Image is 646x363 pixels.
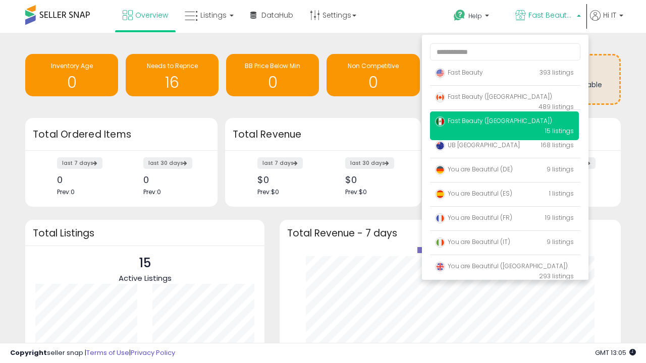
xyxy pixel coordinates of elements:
h1: 16 [131,74,213,91]
span: UB [GEOGRAPHIC_DATA] [435,141,520,149]
span: Fast Beauty ([GEOGRAPHIC_DATA]) [435,116,552,125]
label: last 30 days [143,157,192,169]
div: seller snap | | [10,348,175,358]
span: 19 listings [545,213,574,222]
div: $0 [345,174,403,185]
a: Needs to Reprice 16 [126,54,219,96]
span: Fast Beauty [435,68,483,77]
span: DataHub [261,10,293,20]
a: Terms of Use [86,348,129,357]
span: You are Beautiful (DE) [435,165,513,173]
span: Needs to Reprice [147,62,198,70]
label: last 30 days [345,157,394,169]
i: Get Help [453,9,466,22]
span: BB Price Below Min [245,62,300,70]
img: australia.png [435,141,445,151]
span: Fast Beauty ([GEOGRAPHIC_DATA]) [528,10,574,20]
span: 15 listings [545,127,574,135]
span: 168 listings [541,141,574,149]
span: You are Beautiful ([GEOGRAPHIC_DATA]) [435,262,568,270]
span: Overview [135,10,168,20]
span: Active Listings [119,273,172,283]
div: $0 [257,174,315,185]
span: 9 listings [547,237,574,246]
div: 0 [143,174,200,185]
a: Privacy Policy [131,348,175,357]
a: Hi IT [590,10,623,33]
span: You are Beautiful (IT) [435,237,510,246]
span: Non Competitive [348,62,399,70]
h1: 0 [30,74,113,91]
a: Non Competitive 0 [327,54,419,96]
label: last 7 days [257,157,303,169]
img: germany.png [435,165,445,175]
span: Prev: $0 [257,188,279,196]
h3: Total Ordered Items [33,128,210,142]
span: 2025-09-17 13:05 GMT [595,348,636,357]
img: italy.png [435,237,445,248]
span: 393 listings [540,68,574,77]
img: usa.png [435,68,445,78]
img: canada.png [435,92,445,102]
img: spain.png [435,189,445,199]
a: BB Price Below Min 0 [226,54,319,96]
img: uk.png [435,262,445,272]
strong: Copyright [10,348,47,357]
span: 9 listings [547,165,574,173]
h1: 0 [332,74,414,91]
span: 293 listings [539,272,574,280]
a: Help [446,2,506,33]
div: 0 [57,174,114,185]
img: france.png [435,213,445,223]
span: You are Beautiful (ES) [435,189,512,198]
h1: 0 [231,74,314,91]
span: Prev: 0 [143,188,161,196]
span: Prev: 0 [57,188,75,196]
span: 1 listings [549,189,574,198]
span: You are Beautiful (FR) [435,213,512,222]
label: last 7 days [57,157,102,169]
span: Inventory Age [51,62,93,70]
span: 489 listings [539,102,574,111]
a: Inventory Age 0 [25,54,118,96]
span: Help [468,12,482,20]
h3: Total Revenue [233,128,413,142]
span: Hi IT [603,10,616,20]
span: Listings [200,10,227,20]
span: Fast Beauty ([GEOGRAPHIC_DATA]) [435,92,552,101]
h3: Total Revenue - 7 days [287,229,613,237]
h3: Total Listings [33,229,257,237]
p: 15 [119,254,172,273]
img: mexico.png [435,116,445,127]
span: Prev: $0 [345,188,367,196]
